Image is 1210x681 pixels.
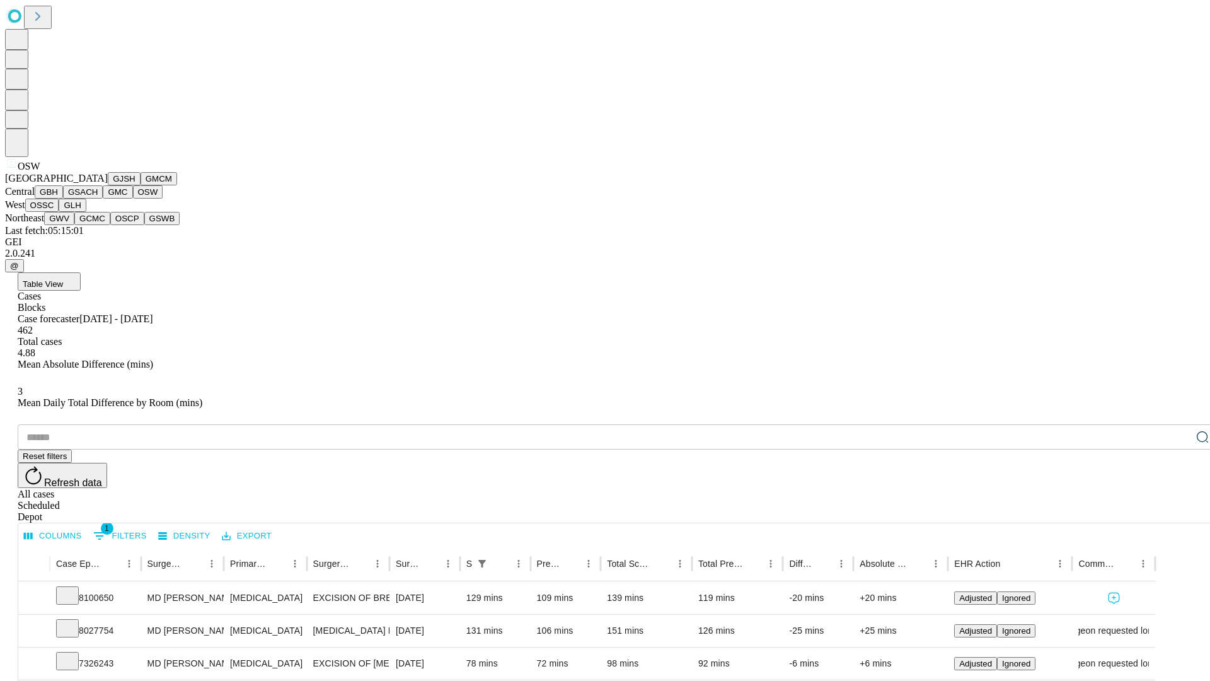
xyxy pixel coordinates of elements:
[79,313,153,324] span: [DATE] - [DATE]
[473,555,491,573] div: 1 active filter
[144,212,180,225] button: GSWB
[789,648,847,680] div: -6 mins
[466,582,524,614] div: 129 mins
[313,648,383,680] div: EXCISION OF [MEDICAL_DATA] OR TUMOR BREAST
[473,555,491,573] button: Show filters
[18,463,107,488] button: Refresh data
[1061,648,1166,680] span: Surgeon requested longer
[537,615,595,647] div: 106 mins
[789,559,814,569] div: Difference
[492,555,510,573] button: Sort
[789,582,847,614] div: -20 mins
[18,272,81,291] button: Table View
[396,648,454,680] div: [DATE]
[744,555,762,573] button: Sort
[56,615,135,647] div: 8027754
[155,527,214,546] button: Density
[203,555,221,573] button: Menu
[860,648,942,680] div: +6 mins
[18,386,23,397] span: 3
[466,559,472,569] div: Scheduled In Room Duration
[108,172,141,185] button: GJSH
[537,582,595,614] div: 109 mins
[833,555,850,573] button: Menu
[5,199,25,210] span: West
[5,225,84,236] span: Last fetch: 05:15:01
[959,593,992,603] span: Adjusted
[5,259,24,272] button: @
[25,588,43,610] button: Expand
[230,615,300,647] div: [MEDICAL_DATA]
[120,555,138,573] button: Menu
[1078,648,1148,680] div: Surgeon requested longer
[103,185,132,199] button: GMC
[671,555,689,573] button: Menu
[63,185,103,199] button: GSACH
[439,555,457,573] button: Menu
[230,582,300,614] div: [MEDICAL_DATA]
[954,559,1000,569] div: EHR Action
[466,615,524,647] div: 131 mins
[90,526,150,546] button: Show filters
[789,615,847,647] div: -25 mins
[56,648,135,680] div: 7326243
[44,477,102,488] span: Refresh data
[35,185,63,199] button: GBH
[1002,659,1030,668] span: Ignored
[230,648,300,680] div: [MEDICAL_DATA]
[23,451,67,461] span: Reset filters
[5,248,1205,259] div: 2.0.241
[25,199,59,212] button: OSSC
[147,648,217,680] div: MD [PERSON_NAME] A Md
[147,582,217,614] div: MD [PERSON_NAME] A Md
[909,555,927,573] button: Sort
[5,173,108,183] span: [GEOGRAPHIC_DATA]
[101,522,113,535] span: 1
[56,582,135,614] div: 8100650
[133,185,163,199] button: OSW
[313,615,383,647] div: [MEDICAL_DATA] PARTIAL
[860,559,908,569] div: Absolute Difference
[369,555,386,573] button: Menu
[510,555,527,573] button: Menu
[1078,559,1115,569] div: Comments
[18,359,153,370] span: Mean Absolute Difference (mins)
[422,555,439,573] button: Sort
[1061,615,1166,647] span: Surgeon requested longer
[185,555,203,573] button: Sort
[698,582,777,614] div: 119 mins
[562,555,580,573] button: Sort
[607,559,652,569] div: Total Scheduled Duration
[1051,555,1069,573] button: Menu
[59,199,86,212] button: GLH
[1134,555,1152,573] button: Menu
[927,555,945,573] button: Menu
[18,161,40,172] span: OSW
[5,186,35,197] span: Central
[25,620,43,643] button: Expand
[147,615,217,647] div: MD [PERSON_NAME] A Md
[396,559,420,569] div: Surgery Date
[18,347,35,358] span: 4.88
[268,555,286,573] button: Sort
[286,555,304,573] button: Menu
[1002,626,1030,636] span: Ignored
[141,172,177,185] button: GMCM
[537,648,595,680] div: 72 mins
[1001,555,1019,573] button: Sort
[5,212,44,223] span: Northeast
[1078,615,1148,647] div: Surgeon requested longer
[56,559,101,569] div: Case Epic Id
[860,615,942,647] div: +25 mins
[25,653,43,675] button: Expand
[21,527,85,546] button: Select columns
[607,615,686,647] div: 151 mins
[10,261,19,271] span: @
[396,615,454,647] div: [DATE]
[313,559,350,569] div: Surgery Name
[18,336,62,347] span: Total cases
[313,582,383,614] div: EXCISION OF BREAST LESION RADIOLOGICAL MARKER
[698,559,744,569] div: Total Predicted Duration
[954,624,997,637] button: Adjusted
[18,397,202,408] span: Mean Daily Total Difference by Room (mins)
